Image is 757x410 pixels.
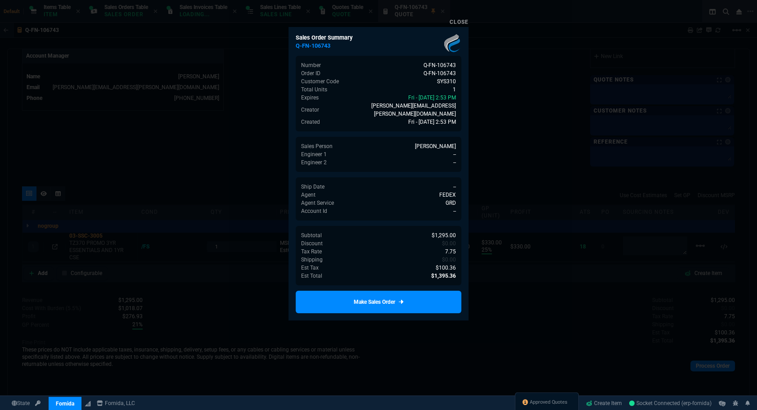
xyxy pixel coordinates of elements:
[582,396,626,410] a: Create Item
[296,291,461,313] a: Make Sales Order
[629,400,712,406] span: Socket Connected (erp-fornida)
[94,399,138,407] a: msbcCompanyName
[629,399,712,407] a: LwLLwCRO_GEZrn_JAACf
[530,399,568,406] span: Approved Quotes
[450,19,469,25] a: Close
[32,399,43,407] a: API TOKEN
[9,399,32,407] a: Global State
[296,34,461,41] h6: Sales Order Summary
[296,41,461,50] h5: Q-FN-106743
